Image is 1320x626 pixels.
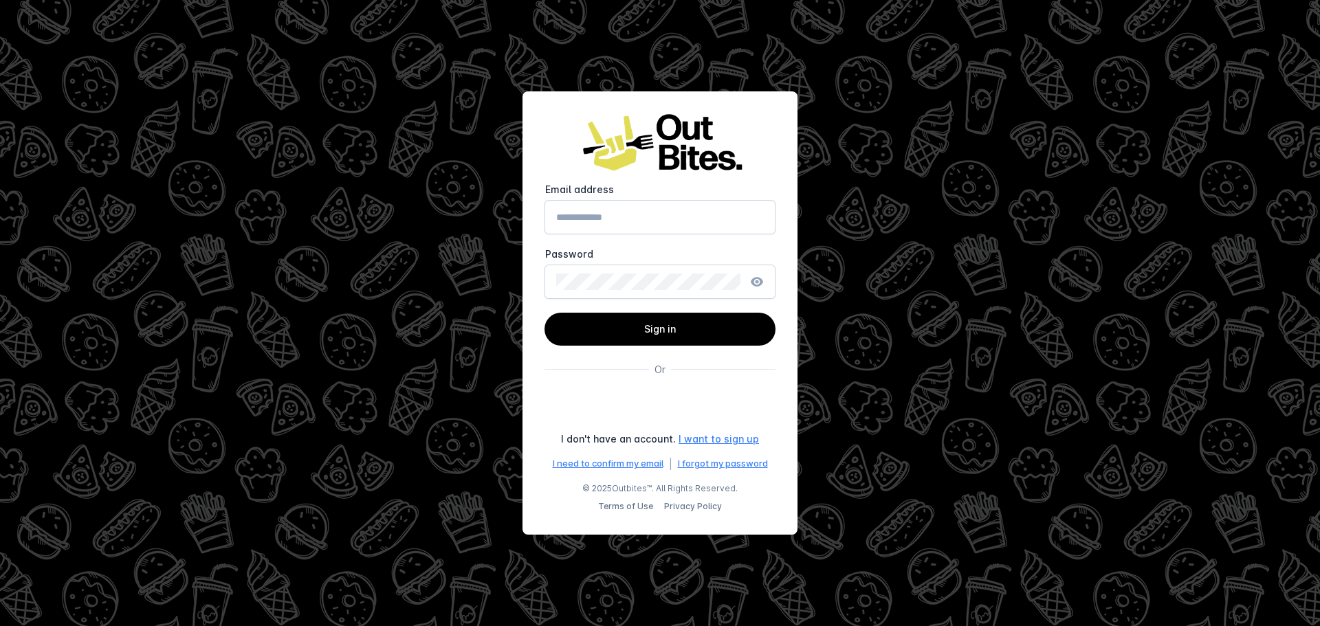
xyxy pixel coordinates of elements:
iframe: Sign in with Google Button [536,392,784,422]
a: I want to sign up [679,432,759,446]
a: Privacy Policy [664,501,722,511]
mat-label: Email address [545,183,614,195]
a: I forgot my password [678,457,768,471]
mat-label: Password [545,248,593,260]
a: I need to confirm my email [553,457,663,471]
div: I don't have an account. [561,432,676,446]
img: Logo image [577,113,742,172]
span: © 2025 . All Rights Reserved. [582,482,738,495]
div: | [669,457,672,471]
div: Or [654,362,665,377]
a: Terms of Use [598,501,653,511]
button: Sign in [544,313,775,346]
span: Sign in [644,323,676,335]
a: Outbites™ [612,483,652,493]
